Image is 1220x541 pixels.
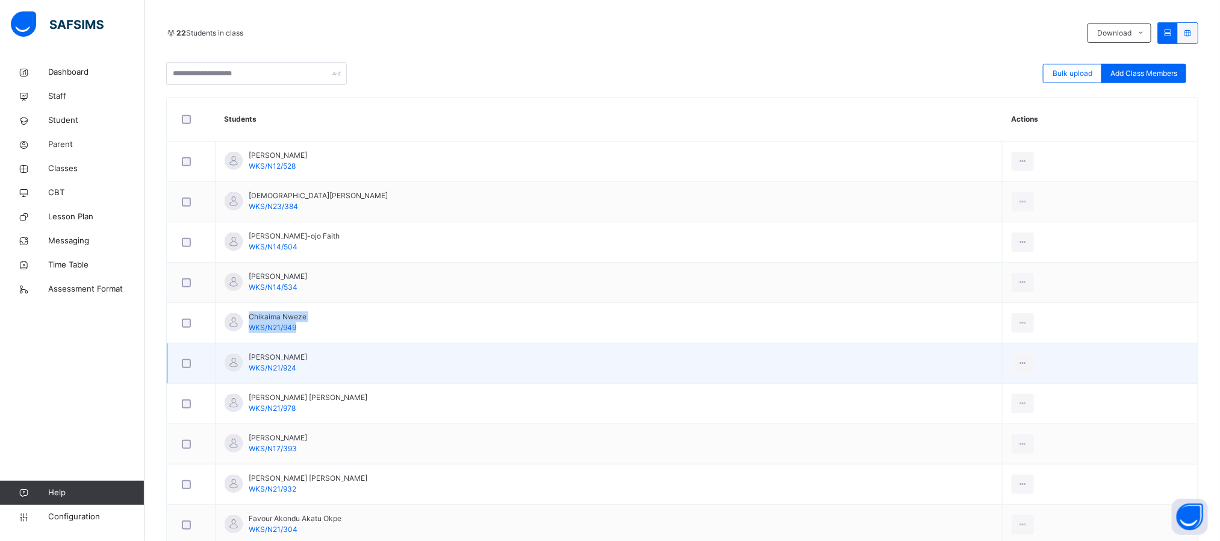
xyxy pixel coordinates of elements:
span: Add Class Members [1110,68,1177,79]
span: WKS/N14/534 [249,283,297,292]
span: WKS/N14/504 [249,242,297,251]
img: safsims [11,11,104,37]
span: Download [1097,28,1131,39]
span: Favour Akondu Akatu Okpe [249,513,341,524]
span: [PERSON_NAME] [249,271,307,282]
span: WKS/N12/528 [249,161,296,170]
span: [PERSON_NAME] [249,150,307,161]
th: Students [216,98,1003,142]
span: WKS/N21/949 [249,323,296,332]
span: WKS/N21/304 [249,525,297,534]
span: WKS/N21/932 [249,484,296,493]
span: Help [48,487,144,499]
span: WKS/N21/924 [249,363,296,372]
span: [PERSON_NAME]-ojo Faith [249,231,340,242]
span: Configuration [48,511,144,523]
button: Open asap [1172,499,1208,535]
span: Chikaima Nweze [249,311,307,322]
span: WKS/N23/384 [249,202,298,211]
span: Students in class [176,28,243,39]
span: Time Table [48,259,145,271]
span: Student [48,114,145,127]
span: WKS/N17/393 [249,444,297,453]
span: Bulk upload [1053,68,1092,79]
span: [PERSON_NAME] [249,433,307,443]
span: [PERSON_NAME] [PERSON_NAME] [249,392,367,403]
span: Dashboard [48,66,145,78]
span: Assessment Format [48,283,145,295]
span: [PERSON_NAME] [PERSON_NAME] [249,473,367,484]
span: Messaging [48,235,145,247]
th: Actions [1002,98,1198,142]
span: WKS/N21/978 [249,404,296,413]
span: CBT [48,187,145,199]
span: Lesson Plan [48,211,145,223]
b: 22 [176,28,186,37]
span: Staff [48,90,145,102]
span: Classes [48,163,145,175]
span: [DEMOGRAPHIC_DATA][PERSON_NAME] [249,190,388,201]
span: [PERSON_NAME] [249,352,307,363]
span: Parent [48,139,145,151]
